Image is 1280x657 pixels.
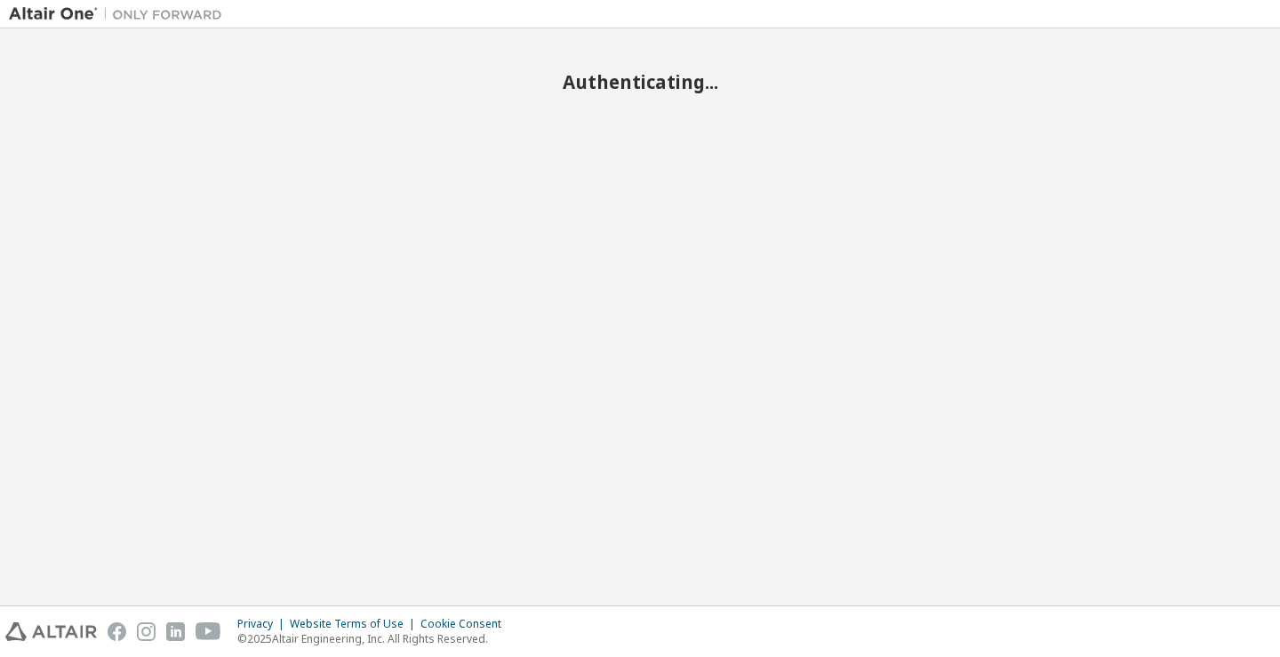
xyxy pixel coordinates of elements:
[9,5,231,23] img: Altair One
[237,631,512,646] p: © 2025 Altair Engineering, Inc. All Rights Reserved.
[237,617,290,631] div: Privacy
[5,622,97,641] img: altair_logo.svg
[108,622,126,641] img: facebook.svg
[9,70,1271,93] h2: Authenticating...
[420,617,512,631] div: Cookie Consent
[196,622,221,641] img: youtube.svg
[166,622,185,641] img: linkedin.svg
[137,622,156,641] img: instagram.svg
[290,617,420,631] div: Website Terms of Use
